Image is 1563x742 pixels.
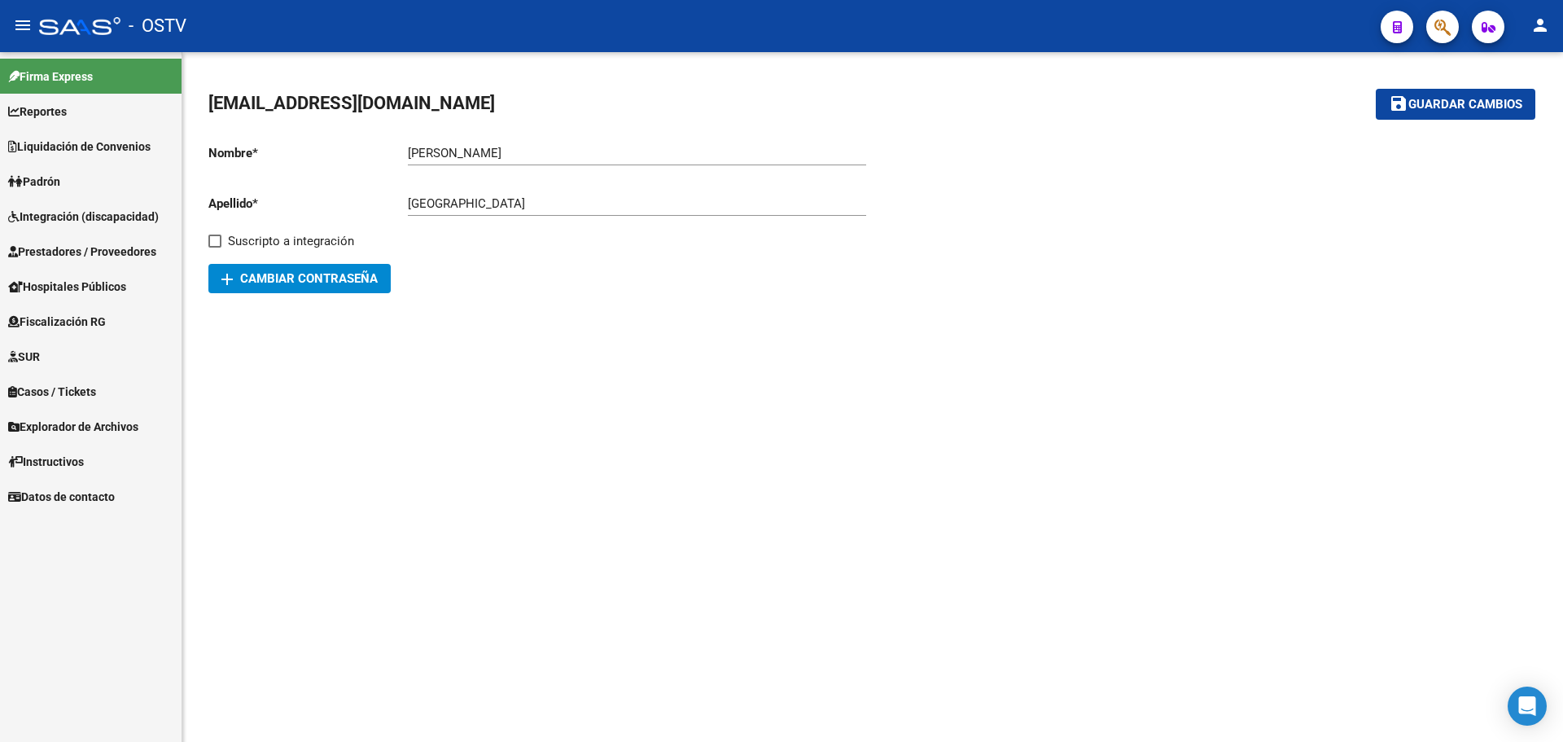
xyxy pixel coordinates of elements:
[208,144,408,162] p: Nombre
[8,208,159,226] span: Integración (discapacidad)
[217,270,237,289] mat-icon: add
[1508,687,1547,726] div: Open Intercom Messenger
[8,103,67,121] span: Reportes
[8,313,106,331] span: Fiscalización RG
[8,453,84,471] span: Instructivos
[8,348,40,366] span: SUR
[1389,94,1408,113] mat-icon: save
[208,264,391,293] button: Cambiar Contraseña
[8,488,115,506] span: Datos de contacto
[1408,98,1522,112] span: Guardar cambios
[208,195,408,213] p: Apellido
[129,8,186,44] span: - OSTV
[221,271,378,286] span: Cambiar Contraseña
[1376,89,1535,119] button: Guardar cambios
[228,231,354,251] span: Suscripto a integración
[8,68,93,86] span: Firma Express
[8,383,96,401] span: Casos / Tickets
[8,418,138,436] span: Explorador de Archivos
[1530,15,1550,35] mat-icon: person
[208,93,495,113] span: [EMAIL_ADDRESS][DOMAIN_NAME]
[8,138,151,156] span: Liquidación de Convenios
[8,243,156,261] span: Prestadores / Proveedores
[8,173,60,191] span: Padrón
[13,15,33,35] mat-icon: menu
[8,278,126,296] span: Hospitales Públicos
